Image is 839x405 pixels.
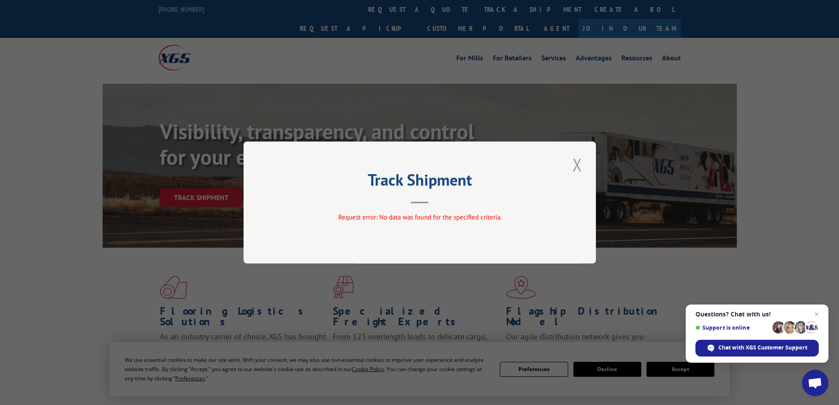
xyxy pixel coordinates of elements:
span: Support is online [695,324,769,331]
span: Chat with XGS Customer Support [695,340,819,357]
span: Questions? Chat with us! [695,311,819,318]
a: Open chat [802,370,828,396]
span: Chat with XGS Customer Support [718,344,807,352]
h2: Track Shipment [288,174,552,190]
span: Request error: No data was found for the specified criteria. [338,213,501,221]
button: Close modal [570,152,585,177]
